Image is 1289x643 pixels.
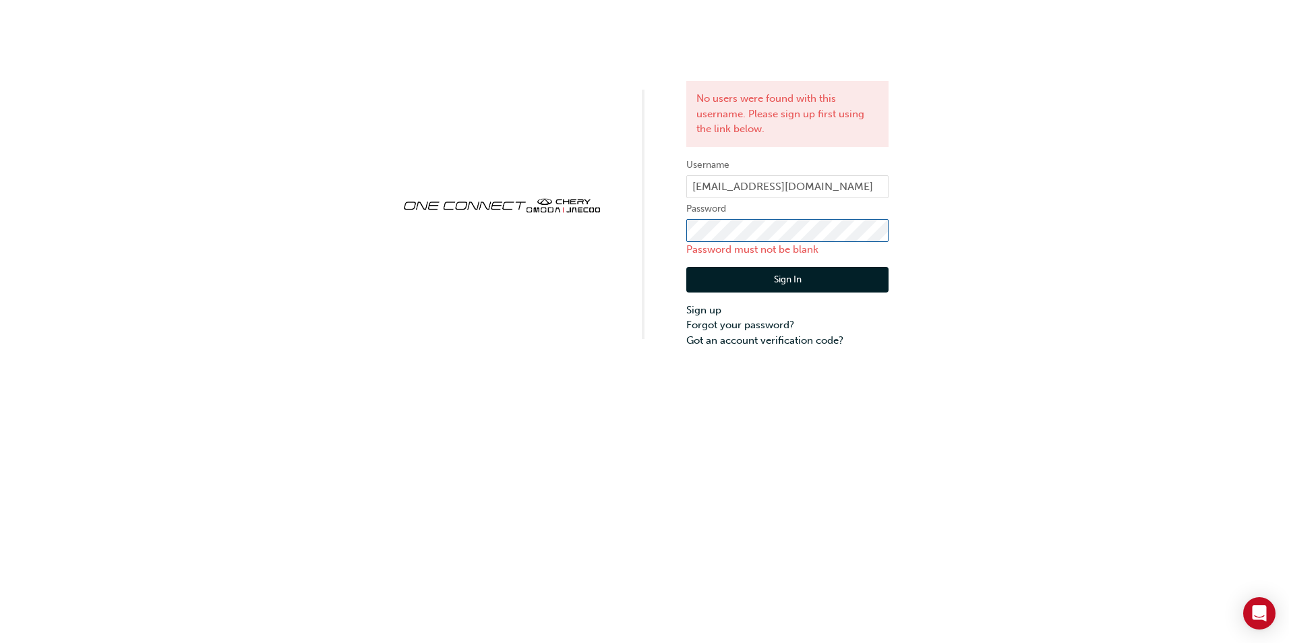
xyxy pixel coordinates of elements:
[686,81,889,147] div: No users were found with this username. Please sign up first using the link below.
[686,242,889,257] p: Password must not be blank
[686,333,889,348] a: Got an account verification code?
[686,303,889,318] a: Sign up
[686,175,889,198] input: Username
[686,317,889,333] a: Forgot your password?
[686,267,889,293] button: Sign In
[400,187,603,222] img: oneconnect
[686,157,889,173] label: Username
[686,201,889,217] label: Password
[1243,597,1276,630] div: Open Intercom Messenger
